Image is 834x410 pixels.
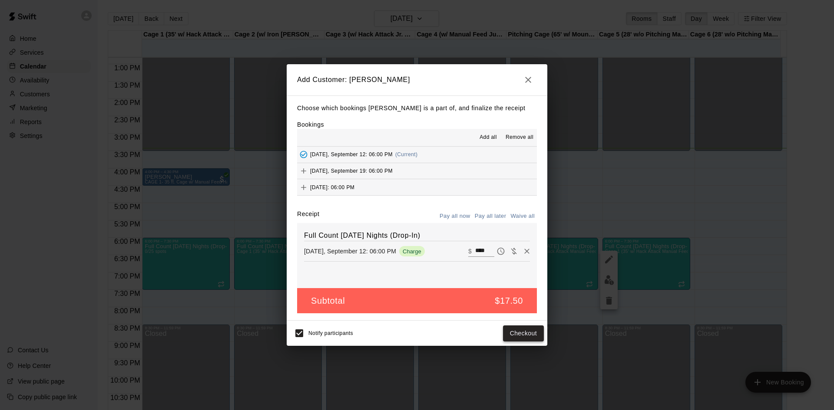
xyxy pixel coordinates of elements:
button: Pay all now [437,210,473,223]
p: Choose which bookings [PERSON_NAME] is a part of, and finalize the receipt [297,103,537,114]
span: Add all [480,133,497,142]
span: Add [297,184,310,190]
label: Receipt [297,210,319,223]
button: Added - Collect Payment [297,148,310,161]
p: $ [468,247,472,256]
button: Added - Collect Payment[DATE], September 12: 06:00 PM(Current) [297,147,537,163]
button: Pay all later [473,210,509,223]
button: Add[DATE]: 06:00 PM [297,179,537,195]
h5: Subtotal [311,295,345,307]
span: [DATE], September 12: 06:00 PM [310,151,393,157]
button: Add[DATE], September 19: 06:00 PM [297,163,537,179]
button: Waive all [508,210,537,223]
span: Charge [399,248,425,255]
span: (Current) [395,151,418,157]
span: [DATE]: 06:00 PM [310,184,354,190]
span: Pay later [494,247,507,255]
h5: $17.50 [495,295,523,307]
label: Bookings [297,121,324,128]
button: Remove [520,245,533,258]
p: [DATE], September 12: 06:00 PM [304,247,396,256]
span: Add [297,167,310,174]
h6: Full Count [DATE] Nights (Drop-In) [304,230,530,241]
h2: Add Customer: [PERSON_NAME] [287,64,547,95]
button: Add all [474,131,502,144]
button: Checkout [503,325,544,341]
span: Notify participants [308,331,353,337]
button: Remove all [502,131,537,144]
span: Waive payment [507,247,520,255]
span: [DATE], September 19: 06:00 PM [310,168,393,174]
span: Remove all [506,133,533,142]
